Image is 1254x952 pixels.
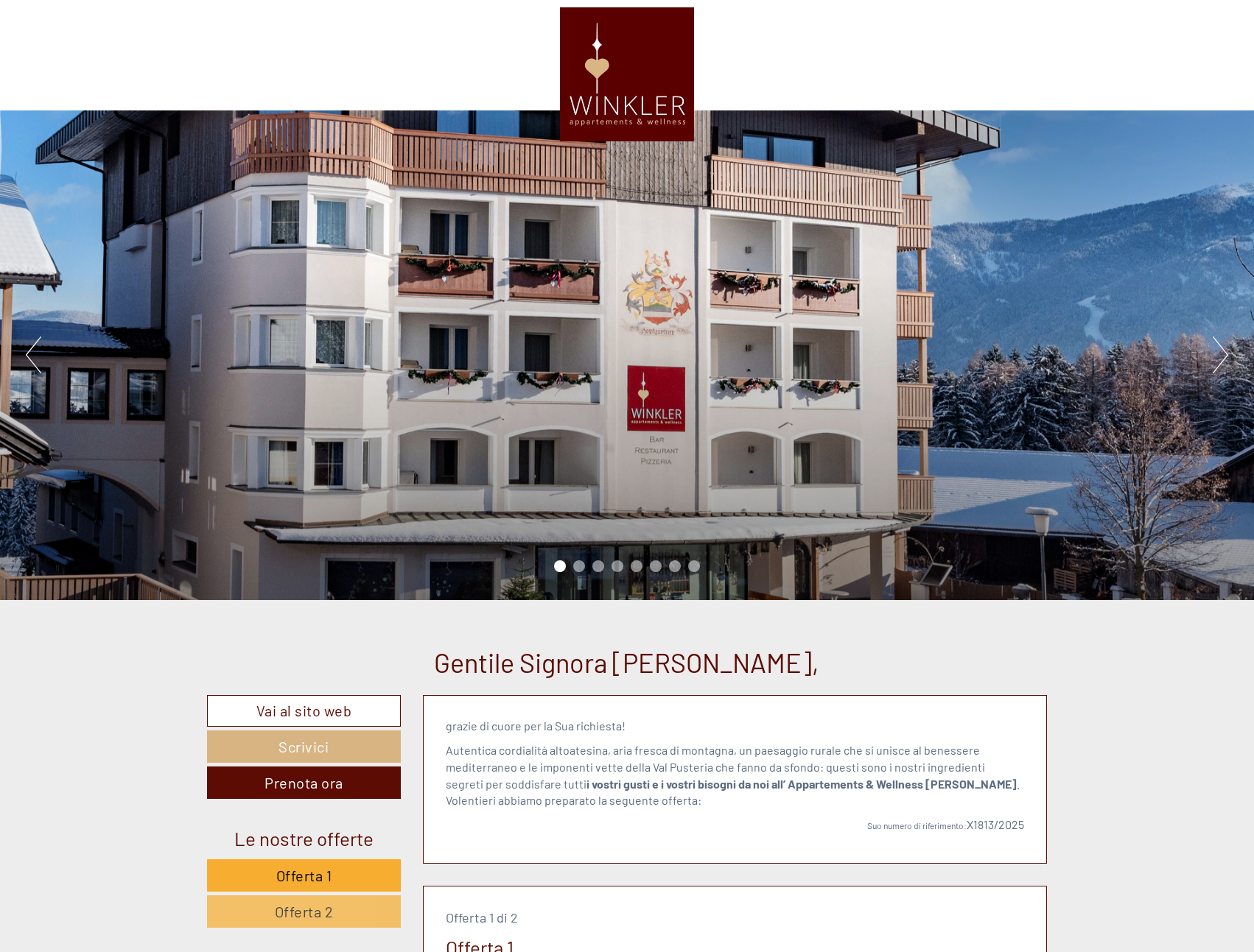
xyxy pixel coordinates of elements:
[446,817,1025,833] p: X1813/2025
[446,718,1025,735] p: grazie di cuore per la Sua richiesta!
[207,766,401,799] a: Prenota ora
[867,820,967,831] span: Suo numero di riferimento:
[446,909,518,925] span: Offerta 1 di 2
[434,648,819,677] h1: Gentile Signora [PERSON_NAME],
[207,695,401,727] a: Vai al sito web
[26,336,41,373] button: Previous
[275,903,334,920] span: Offerta 2
[276,867,332,884] span: Offerta 1
[207,730,401,763] a: Scrivici
[586,777,1017,791] strong: i vostri gusti e i vostri bisogni da noi all’ Appartements & Wellness [PERSON_NAME]
[1213,336,1228,373] button: Next
[207,825,401,852] div: Le nostre offerte
[446,742,1025,809] p: Autentica cordialità altoatesina, aria fresca di montagna, un paesaggio rurale che si unisce al b...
